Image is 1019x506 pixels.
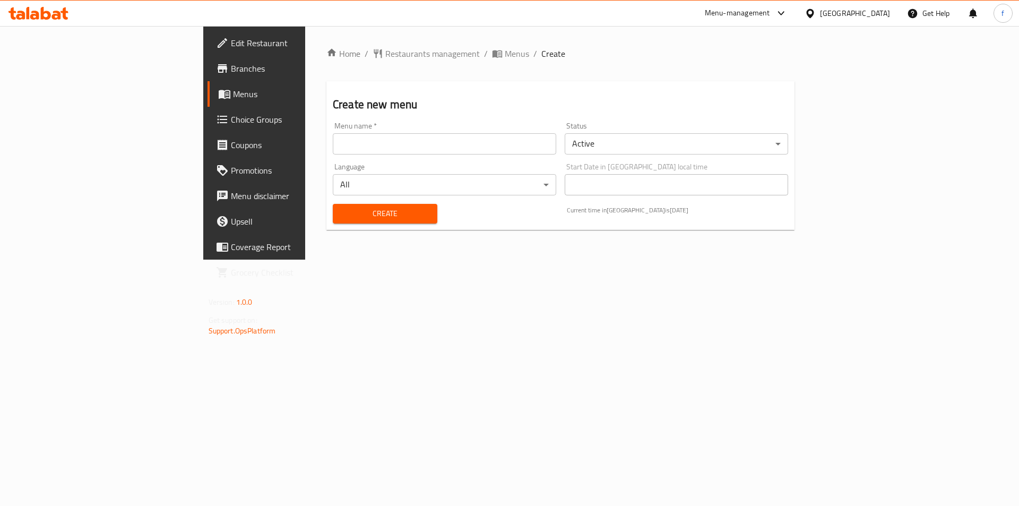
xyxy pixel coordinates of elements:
span: Get support on: [209,313,257,327]
span: Edit Restaurant [231,37,365,49]
button: Create [333,204,437,224]
div: Menu-management [705,7,770,20]
span: Create [541,47,565,60]
span: Grocery Checklist [231,266,365,279]
li: / [484,47,488,60]
a: Promotions [208,158,374,183]
a: Grocery Checklist [208,260,374,285]
a: Support.OpsPlatform [209,324,276,338]
span: Upsell [231,215,365,228]
a: Menus [492,47,529,60]
a: Branches [208,56,374,81]
h2: Create new menu [333,97,788,113]
a: Edit Restaurant [208,30,374,56]
span: Restaurants management [385,47,480,60]
span: Menu disclaimer [231,190,365,202]
div: All [333,174,556,195]
span: Branches [231,62,365,75]
div: Active [565,133,788,155]
input: Please enter Menu name [333,133,556,155]
li: / [533,47,537,60]
span: Create [341,207,429,220]
a: Upsell [208,209,374,234]
span: Coupons [231,139,365,151]
div: [GEOGRAPHIC_DATA] [820,7,890,19]
span: Coverage Report [231,241,365,253]
span: Version: [209,295,235,309]
p: Current time in [GEOGRAPHIC_DATA] is [DATE] [567,205,788,215]
a: Coverage Report [208,234,374,260]
a: Menu disclaimer [208,183,374,209]
span: Promotions [231,164,365,177]
a: Restaurants management [373,47,480,60]
span: 1.0.0 [236,295,253,309]
span: Choice Groups [231,113,365,126]
span: f [1001,7,1004,19]
a: Menus [208,81,374,107]
nav: breadcrumb [326,47,795,60]
span: Menus [233,88,365,100]
span: Menus [505,47,529,60]
a: Choice Groups [208,107,374,132]
a: Coupons [208,132,374,158]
